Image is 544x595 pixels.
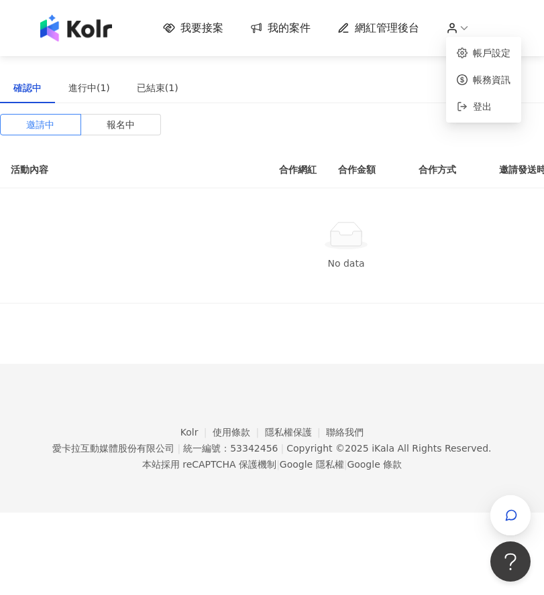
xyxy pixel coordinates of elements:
a: Google 條款 [347,459,402,470]
a: 我的案件 [250,21,311,36]
a: Kolr [180,427,213,438]
span: | [280,443,284,454]
div: 進行中(1) [68,80,110,95]
th: 合作網紅 [268,151,327,188]
a: 我要接案 [163,21,223,36]
div: 已結束(1) [137,80,178,95]
th: 合作金額 [327,151,408,188]
a: iKala [372,443,394,454]
span: | [276,459,280,470]
span: 我的案件 [268,21,311,36]
img: logo [40,15,112,42]
div: 統一編號：53342456 [183,443,278,454]
span: 網紅管理後台 [355,21,419,36]
div: 愛卡拉互動媒體股份有限公司 [52,443,174,454]
div: 確認中 [13,80,42,95]
a: 帳務資訊 [473,74,510,85]
span: 邀請中 [26,115,54,135]
iframe: Help Scout Beacon - Open [490,541,531,582]
a: 帳戶設定 [473,48,510,58]
div: Copyright © 2025 All Rights Reserved. [286,443,491,454]
span: 登出 [473,101,492,112]
span: | [344,459,347,470]
span: 我要接案 [180,21,223,36]
a: Google 隱私權 [280,459,344,470]
span: 報名中 [107,115,135,135]
span: 本站採用 reCAPTCHA 保護機制 [142,456,402,472]
a: 網紅管理後台 [337,21,419,36]
span: | [177,443,180,454]
a: 使用條款 [213,427,265,438]
a: 聯絡我們 [326,427,364,438]
a: 隱私權保護 [265,427,327,438]
th: 合作方式 [408,151,488,188]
